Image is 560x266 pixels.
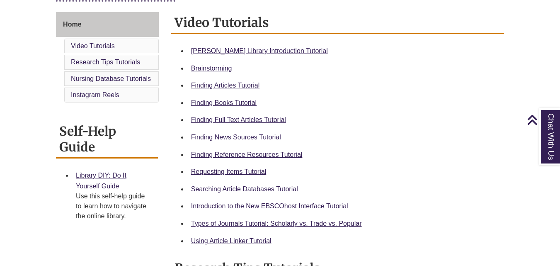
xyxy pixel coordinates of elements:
div: Use this self-help guide to learn how to navigate the online library. [76,191,151,221]
h2: Video Tutorials [171,12,504,34]
a: Home [56,12,159,37]
a: Requesting Items Tutorial [191,168,266,175]
a: Research Tips Tutorials [71,59,140,66]
a: Finding Reference Resources Tutorial [191,151,303,158]
a: Finding Full Text Articles Tutorial [191,116,286,123]
a: Finding Articles Tutorial [191,82,259,89]
a: Instagram Reels [71,91,119,98]
a: Nursing Database Tutorials [71,75,151,82]
a: Brainstorming [191,65,232,72]
a: Using Article Linker Tutorial [191,237,272,244]
h2: Self-Help Guide [56,121,158,159]
a: Library DIY: Do It Yourself Guide [76,172,126,190]
div: Guide Page Menu [56,12,159,104]
a: Searching Article Databases Tutorial [191,185,298,193]
a: [PERSON_NAME] Library Introduction Tutorial [191,47,328,54]
span: Home [63,21,81,28]
a: Types of Journals Tutorial: Scholarly vs. Trade vs. Popular [191,220,362,227]
a: Finding Books Tutorial [191,99,257,106]
a: Video Tutorials [71,42,115,49]
a: Back to Top [527,114,558,125]
a: Finding News Sources Tutorial [191,134,281,141]
a: Introduction to the New EBSCOhost Interface Tutorial [191,203,348,210]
